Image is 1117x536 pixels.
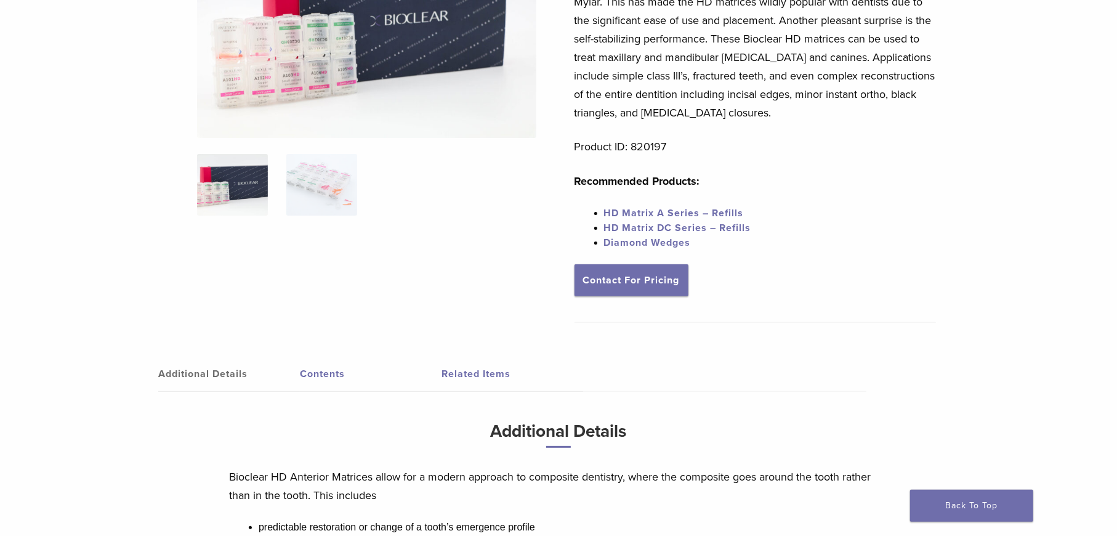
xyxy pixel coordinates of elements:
[910,490,1033,522] a: Back To Top
[286,154,357,216] img: Complete HD Anterior Kit - Image 2
[442,357,583,391] a: Related Items
[575,174,700,188] strong: Recommended Products:
[158,357,300,391] a: Additional Details
[575,264,688,296] a: Contact For Pricing
[604,222,751,234] a: HD Matrix DC Series – Refills
[259,520,888,535] li: predictable restoration or change of a tooth’s emergence profile
[229,468,888,505] p: Bioclear HD Anterior Matrices allow for a modern approach to composite dentistry, where the compo...
[604,237,691,249] a: Diamond Wedges
[300,357,442,391] a: Contents
[604,207,744,219] a: HD Matrix A Series – Refills
[229,416,888,458] h3: Additional Details
[197,154,268,216] img: IMG_8088-1-324x324.jpg
[575,137,937,156] p: Product ID: 820197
